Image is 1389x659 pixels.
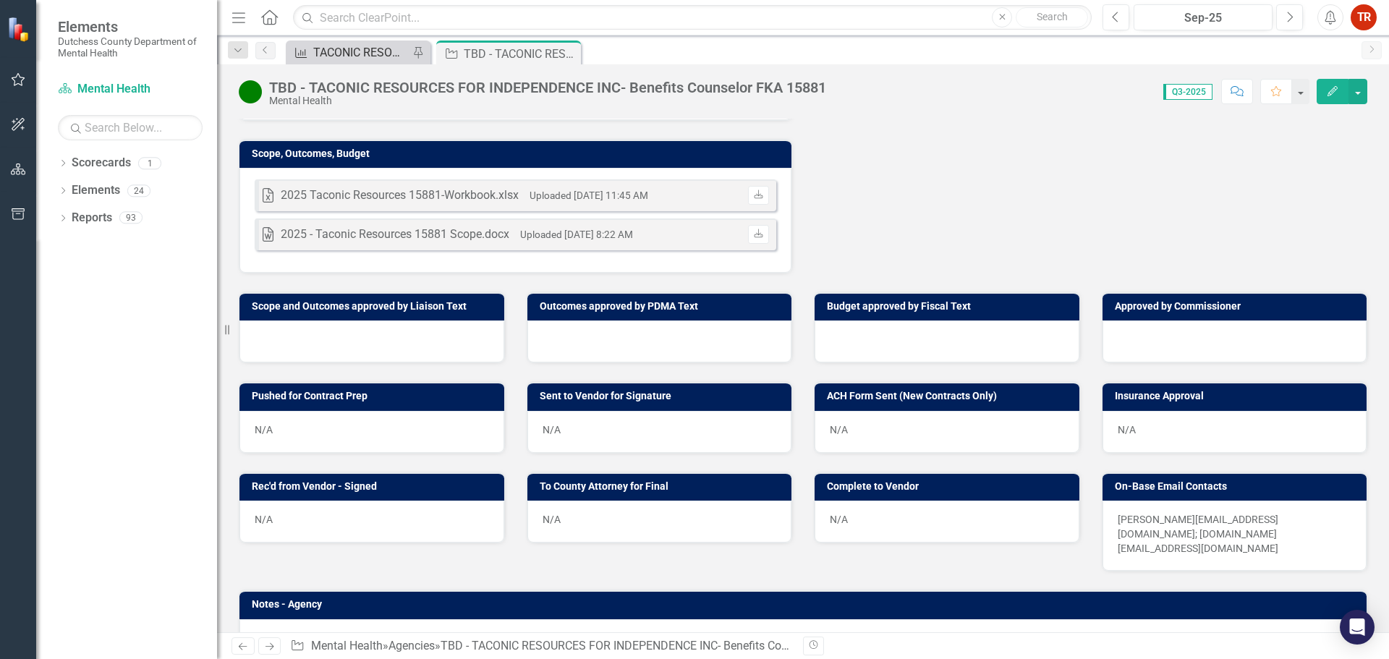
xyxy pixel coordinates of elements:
h3: Budget approved by Fiscal Text [827,301,1072,312]
a: Mental Health [58,81,203,98]
div: » » [290,638,792,655]
small: Uploaded [DATE] 11:45 AM [530,190,648,201]
a: Agencies [388,639,435,652]
div: N/A [1103,411,1367,453]
div: N/A [815,501,1079,543]
small: Dutchess County Department of Mental Health [58,35,203,59]
span: Q3-2025 [1163,84,1212,100]
small: Uploaded [DATE] 8:22 AM [520,229,633,240]
img: ClearPoint Strategy [7,17,33,42]
div: TBD - TACONIC RESOURCES FOR INDEPENDENCE INC- Benefits Counselor FKA 15881 [269,80,826,95]
div: TACONIC RESOURCES PARENT PROGRAMMING - 80% of parents/caregivers that attend a parent programming... [313,43,409,61]
h3: On-Base Email Contacts [1115,481,1360,492]
button: TR [1351,4,1377,30]
a: Mental Health [311,639,383,652]
button: Search [1016,7,1088,27]
span: Elements [58,18,203,35]
img: Active [239,80,262,103]
a: TACONIC RESOURCES PARENT PROGRAMMING - 80% of parents/caregivers that attend a parent programming... [289,43,409,61]
div: TBD - TACONIC RESOURCES FOR INDEPENDENCE INC- Benefits Counselor FKA 15881 [464,45,577,63]
div: TBD - TACONIC RESOURCES FOR INDEPENDENCE INC- Benefits Counselor FKA 15881 [441,639,878,652]
a: Scorecards [72,155,131,171]
button: Sep-25 [1134,4,1273,30]
h3: Scope, Outcomes, Budget [252,148,784,159]
div: N/A [815,411,1079,453]
div: 93 [119,212,143,224]
h3: Outcomes approved by PDMA Text [540,301,785,312]
div: 24 [127,184,150,197]
h3: ACH Form Sent (New Contracts Only) [827,391,1072,401]
div: N/A [239,501,504,543]
div: 1 [138,157,161,169]
p: [PERSON_NAME][EMAIL_ADDRESS][DOMAIN_NAME]; [DOMAIN_NAME][EMAIL_ADDRESS][DOMAIN_NAME] [1118,512,1352,556]
a: Elements [72,182,120,199]
h3: Pushed for Contract Prep [252,391,497,401]
h3: To County Attorney for Final [540,481,785,492]
div: Open Intercom Messenger [1340,610,1375,645]
h3: Sent to Vendor for Signature [540,391,785,401]
input: Search Below... [58,115,203,140]
h3: Complete to Vendor [827,481,1072,492]
h3: Insurance Approval [1115,391,1360,401]
div: N/A [239,411,504,453]
div: Mental Health [269,95,826,106]
h3: Scope and Outcomes approved by Liaison Text [252,301,497,312]
a: Reports [72,210,112,226]
span: Search [1037,11,1068,22]
input: Search ClearPoint... [293,5,1092,30]
h3: Notes - Agency [252,599,1359,610]
div: 2025 Taconic Resources 15881-Workbook.xlsx [281,187,519,204]
div: N/A [527,411,792,453]
div: Sep-25 [1139,9,1267,27]
h3: Approved by Commissioner [1115,301,1360,312]
div: N/A [527,501,792,543]
h3: Rec'd from Vendor - Signed [252,481,497,492]
div: 2025 - Taconic Resources 15881 Scope.docx [281,226,509,243]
